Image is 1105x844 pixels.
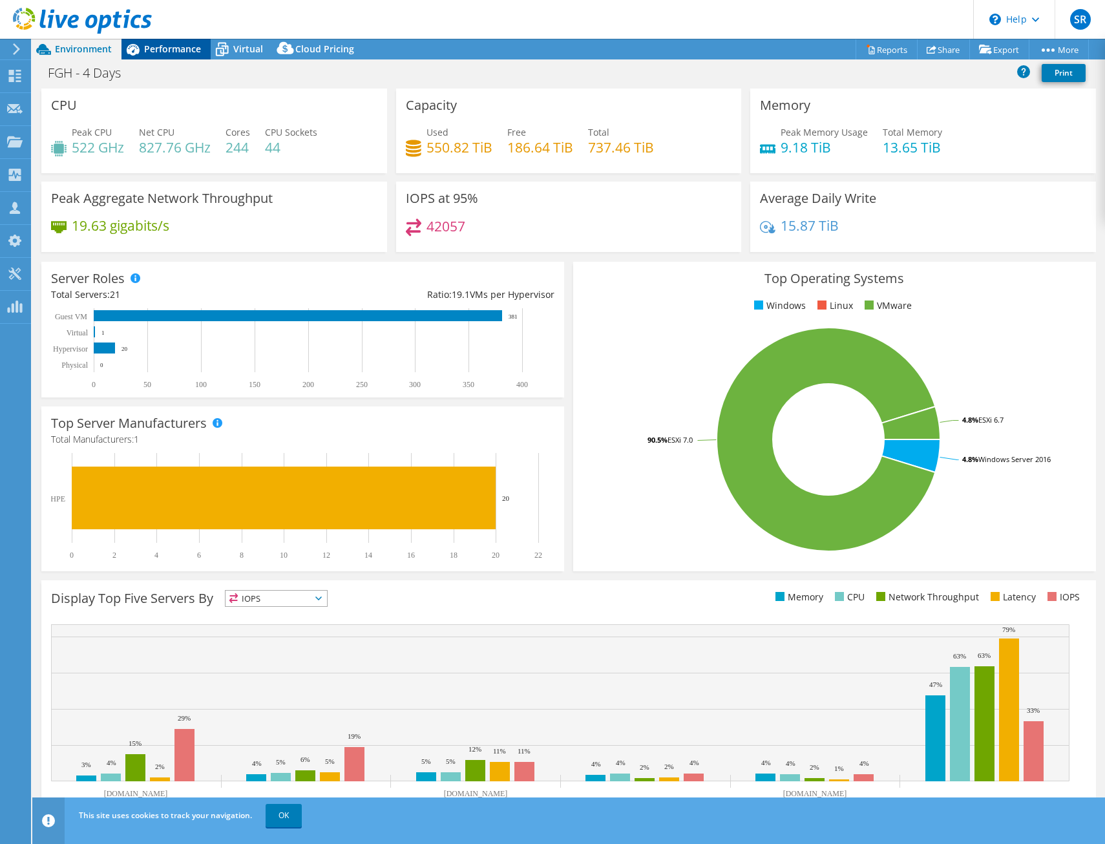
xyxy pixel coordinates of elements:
[810,763,819,771] text: 2%
[104,789,168,798] text: [DOMAIN_NAME]
[640,763,649,771] text: 2%
[252,759,262,767] text: 4%
[917,39,970,59] a: Share
[616,759,626,766] text: 4%
[873,590,979,604] li: Network Throughput
[444,789,508,798] text: [DOMAIN_NAME]
[55,43,112,55] span: Environment
[67,328,89,337] text: Virtual
[107,759,116,766] text: 4%
[101,330,105,336] text: 1
[266,804,302,827] a: OK
[144,43,201,55] span: Performance
[409,380,421,389] text: 300
[295,43,354,55] span: Cloud Pricing
[110,288,120,301] span: 21
[1027,706,1040,714] text: 33%
[861,299,912,313] li: VMware
[129,739,142,747] text: 15%
[51,416,207,430] h3: Top Server Manufacturers
[178,714,191,722] text: 29%
[325,757,335,765] text: 5%
[989,14,1001,25] svg: \n
[226,126,250,138] span: Cores
[786,759,795,767] text: 4%
[226,591,327,606] span: IOPS
[978,651,991,659] text: 63%
[112,551,116,560] text: 2
[51,271,125,286] h3: Server Roles
[588,140,654,154] h4: 737.46 TiB
[647,435,668,445] tspan: 90.5%
[962,415,978,425] tspan: 4.8%
[856,39,918,59] a: Reports
[1029,39,1089,59] a: More
[302,288,554,302] div: Ratio: VMs per Hypervisor
[772,590,823,604] li: Memory
[155,763,165,770] text: 2%
[121,346,128,352] text: 20
[276,758,286,766] text: 5%
[280,551,288,560] text: 10
[195,380,207,389] text: 100
[883,140,942,154] h4: 13.65 TiB
[689,759,699,766] text: 4%
[1070,9,1091,30] span: SR
[100,362,103,368] text: 0
[72,140,124,154] h4: 522 GHz
[42,66,141,80] h1: FGH - 4 Days
[154,551,158,560] text: 4
[463,380,474,389] text: 350
[751,299,806,313] li: Windows
[492,551,500,560] text: 20
[240,551,244,560] text: 8
[969,39,1029,59] a: Export
[134,433,139,445] span: 1
[781,126,868,138] span: Peak Memory Usage
[72,126,112,138] span: Peak CPU
[668,435,693,445] tspan: ESXi 7.0
[929,680,942,688] text: 47%
[406,98,457,112] h3: Capacity
[70,551,74,560] text: 0
[300,755,310,763] text: 6%
[883,126,942,138] span: Total Memory
[61,361,88,370] text: Physical
[781,140,868,154] h4: 9.18 TiB
[197,551,201,560] text: 6
[507,126,526,138] span: Free
[783,789,847,798] text: [DOMAIN_NAME]
[781,218,839,233] h4: 15.87 TiB
[322,551,330,560] text: 12
[534,551,542,560] text: 22
[302,380,314,389] text: 200
[55,312,87,321] text: Guest VM
[407,551,415,560] text: 16
[1002,626,1015,633] text: 79%
[509,313,518,320] text: 381
[518,747,531,755] text: 11%
[507,140,573,154] h4: 186.64 TiB
[450,551,458,560] text: 18
[962,454,978,464] tspan: 4.8%
[760,98,810,112] h3: Memory
[591,760,601,768] text: 4%
[426,219,465,233] h4: 42057
[139,140,211,154] h4: 827.76 GHz
[1042,64,1086,82] a: Print
[583,271,1086,286] h3: Top Operating Systems
[978,415,1004,425] tspan: ESXi 6.7
[859,759,869,767] text: 4%
[50,494,65,503] text: HPE
[978,454,1051,464] tspan: Windows Server 2016
[143,380,151,389] text: 50
[233,43,263,55] span: Virtual
[452,288,470,301] span: 19.1
[664,763,674,770] text: 2%
[502,494,510,502] text: 20
[226,140,250,154] h4: 244
[79,810,252,821] span: This site uses cookies to track your navigation.
[81,761,91,768] text: 3%
[832,590,865,604] li: CPU
[760,191,876,206] h3: Average Daily Write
